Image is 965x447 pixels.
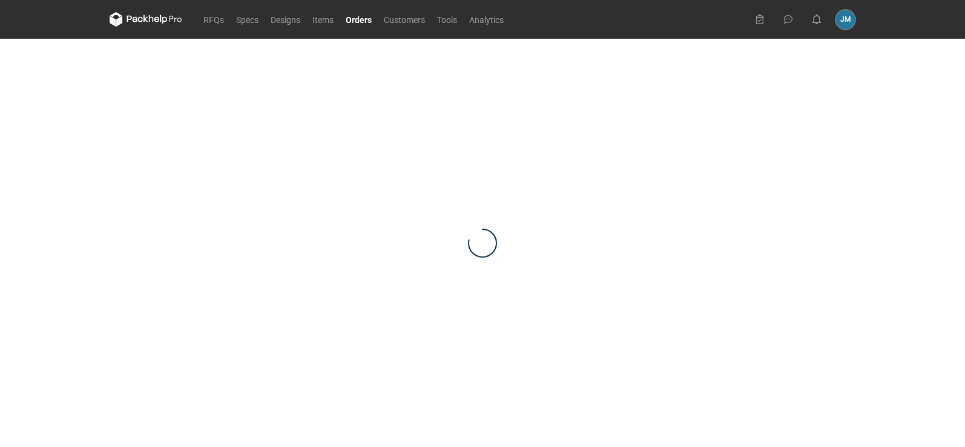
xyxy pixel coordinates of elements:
a: Specs [230,12,265,27]
a: Orders [340,12,378,27]
a: Tools [431,12,463,27]
button: JM [835,10,855,30]
a: Analytics [463,12,510,27]
a: Customers [378,12,431,27]
a: Items [306,12,340,27]
div: Joanna Myślak [835,10,855,30]
a: RFQs [197,12,230,27]
a: Designs [265,12,306,27]
svg: Packhelp Pro [110,12,182,27]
